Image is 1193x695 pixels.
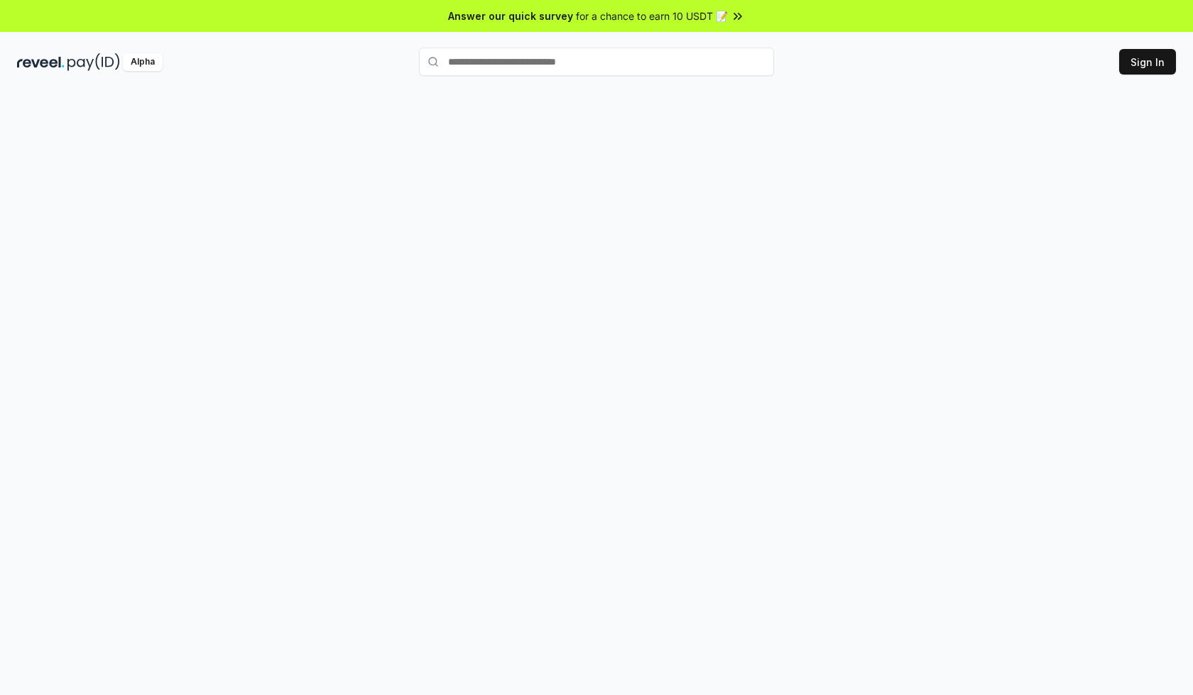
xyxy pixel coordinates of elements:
[123,53,163,71] div: Alpha
[1119,49,1176,75] button: Sign In
[448,9,573,23] span: Answer our quick survey
[576,9,728,23] span: for a chance to earn 10 USDT 📝
[67,53,120,71] img: pay_id
[17,53,65,71] img: reveel_dark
